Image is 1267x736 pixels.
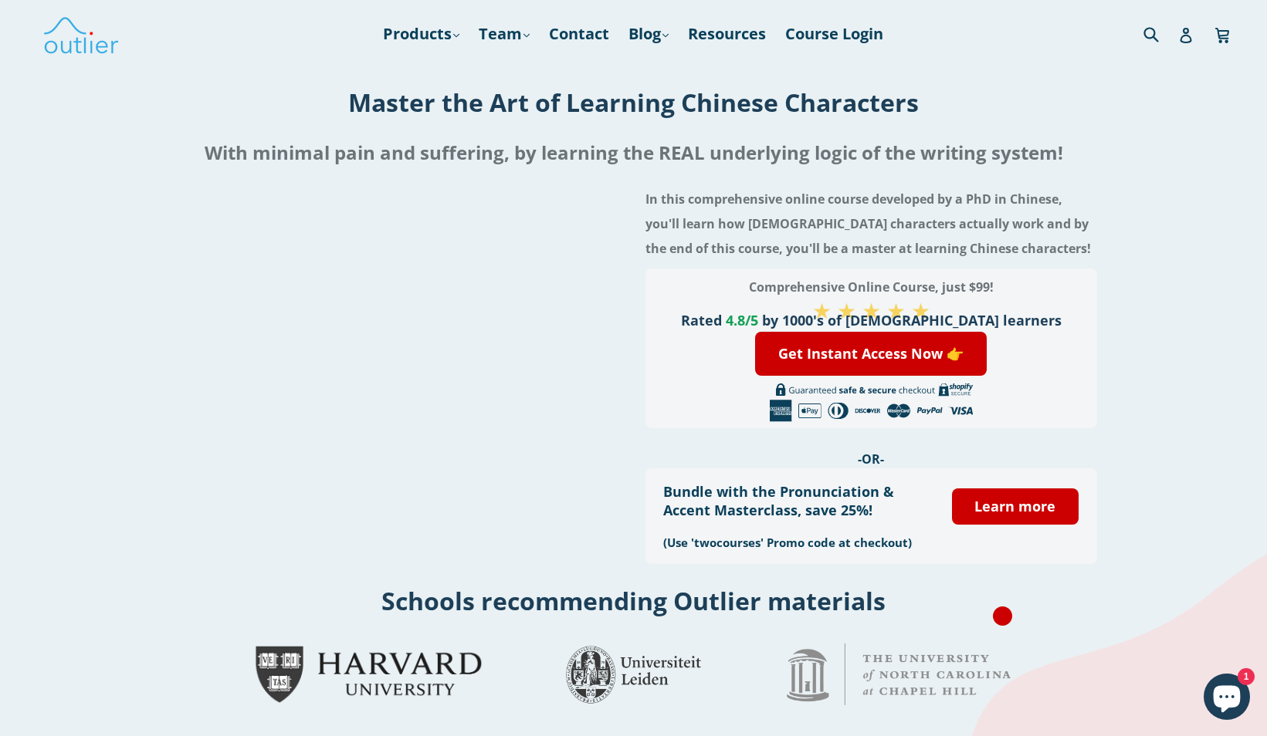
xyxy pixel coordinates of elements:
[375,20,467,48] a: Products
[541,20,617,48] a: Contact
[755,332,987,376] a: Get Instant Access Now 👉
[681,311,722,329] span: Rated
[952,488,1079,525] a: Learn more
[471,20,537,48] a: Team
[663,535,929,550] h3: (Use 'twocourses' Promo code at checkout)
[680,20,774,48] a: Resources
[663,482,929,519] h3: Bundle with the Pronunciation & Accent Masterclass, save 25%!
[621,20,676,48] a: Blog
[1199,674,1255,724] inbox-online-store-chat: Shopify online store chat
[858,451,884,468] span: -OR-
[42,12,120,56] img: Outlier Linguistics
[645,187,1097,261] h4: In this comprehensive online course developed by a PhD in Chinese, you'll learn how [DEMOGRAPHIC_...
[762,311,1062,329] span: by 1000's of [DEMOGRAPHIC_DATA] learners
[1140,18,1182,49] input: Search
[171,179,622,433] iframe: Embedded Youtube Video
[663,275,1079,299] h3: Comprehensive Online Course, just $99!
[812,295,930,325] span: ★ ★ ★ ★ ★
[726,311,758,329] span: 4.8/5
[777,20,891,48] a: Course Login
